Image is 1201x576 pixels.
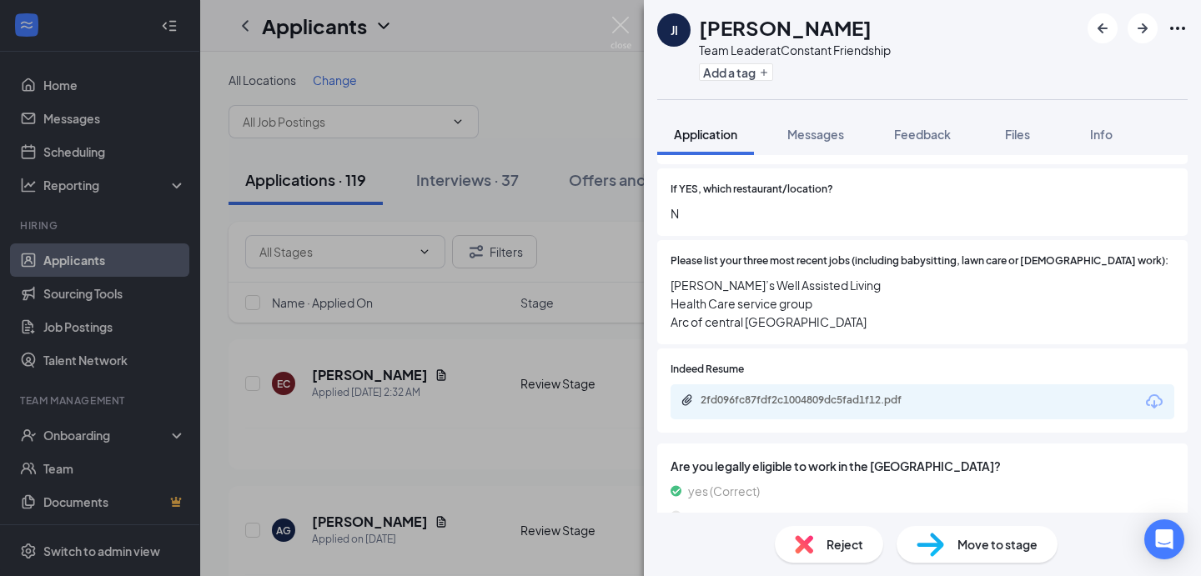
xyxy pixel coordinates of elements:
[699,63,773,81] button: PlusAdd a tag
[681,393,951,409] a: Paperclip2fd096fc87fdf2c1004809dc5fad1f12.pdf
[759,68,769,78] svg: Plus
[671,204,1174,223] span: N
[688,482,760,500] span: yes (Correct)
[957,535,1038,553] span: Move to stage
[1144,392,1164,412] svg: Download
[671,182,833,198] span: If YES, which restaurant/location?
[1128,13,1158,43] button: ArrowRight
[699,13,872,42] h1: [PERSON_NAME]
[688,507,702,525] span: no
[671,457,1174,475] span: Are you legally eligible to work in the [GEOGRAPHIC_DATA]?
[1005,127,1030,142] span: Files
[1093,18,1113,38] svg: ArrowLeftNew
[671,253,1168,269] span: Please list your three most recent jobs (including babysitting, lawn care or [DEMOGRAPHIC_DATA] w...
[681,393,694,407] svg: Paperclip
[1168,18,1188,38] svg: Ellipses
[1090,127,1113,142] span: Info
[787,127,844,142] span: Messages
[671,22,678,38] div: JI
[894,127,951,142] span: Feedback
[1144,519,1184,559] div: Open Intercom Messenger
[1088,13,1118,43] button: ArrowLeftNew
[1133,18,1153,38] svg: ArrowRight
[701,393,934,407] div: 2fd096fc87fdf2c1004809dc5fad1f12.pdf
[671,276,1174,331] span: [PERSON_NAME]’s Well Assisted Living Health Care service group Arc of central [GEOGRAPHIC_DATA]
[827,535,863,553] span: Reject
[699,42,891,58] div: Team Leader at Constant Friendship
[671,362,744,378] span: Indeed Resume
[674,127,737,142] span: Application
